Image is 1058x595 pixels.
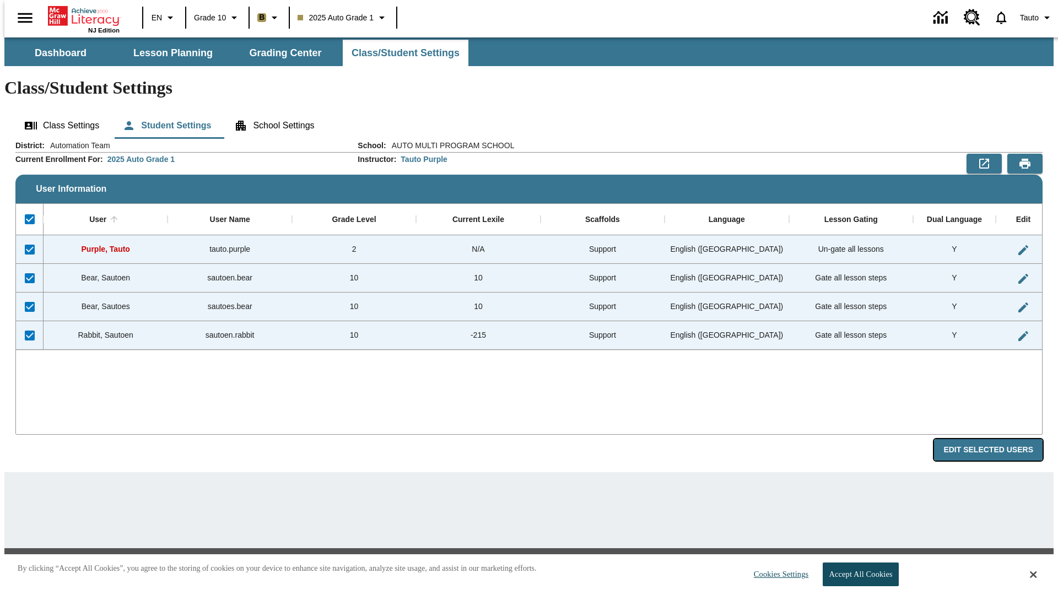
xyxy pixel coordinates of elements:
[168,293,292,321] div: sautoes.bear
[15,112,1043,139] div: Class/Student Settings
[114,112,220,139] button: Student Settings
[416,235,540,264] div: N/A
[88,27,120,34] span: NJ Edition
[81,273,130,282] span: Bear, Sautoen
[210,215,250,225] div: User Name
[665,293,789,321] div: English (US)
[6,40,116,66] button: Dashboard
[292,235,416,264] div: 2
[789,235,913,264] div: Un-gate all lessons
[48,5,120,27] a: Home
[358,155,396,164] h2: Instructor :
[107,154,175,165] div: 2025 Auto Grade 1
[541,235,665,264] div: Support
[665,235,789,264] div: English (US)
[934,439,1043,461] button: Edit Selected Users
[292,264,416,293] div: 10
[401,154,447,165] div: Tauto Purple
[789,293,913,321] div: Gate all lesson steps
[18,563,537,574] p: By clicking “Accept All Cookies”, you agree to the storing of cookies on your device to enhance s...
[709,215,745,225] div: Language
[416,293,540,321] div: 10
[78,331,133,339] span: Rabbit, Sautoen
[585,215,620,225] div: Scaffolds
[1007,154,1043,174] button: Print Preview
[1020,12,1039,24] span: Tauto
[292,321,416,350] div: 10
[249,47,321,59] span: Grading Center
[541,293,665,321] div: Support
[987,3,1016,32] a: Notifications
[253,8,285,28] button: Boost Class color is light brown. Change class color
[168,264,292,293] div: sautoen.bear
[352,47,460,59] span: Class/Student Settings
[133,47,213,59] span: Lesson Planning
[1012,296,1034,318] button: Edit User
[789,321,913,350] div: Gate all lesson steps
[82,302,130,311] span: Bear, Sautoes
[789,264,913,293] div: Gate all lesson steps
[194,12,226,24] span: Grade 10
[4,78,1054,98] h1: Class/Student Settings
[913,264,996,293] div: Y
[298,12,374,24] span: 2025 Auto Grade 1
[36,184,106,194] span: User Information
[332,215,376,225] div: Grade Level
[89,215,106,225] div: User
[225,112,323,139] button: School Settings
[152,12,162,24] span: EN
[230,40,341,66] button: Grading Center
[15,155,103,164] h2: Current Enrollment For :
[541,264,665,293] div: Support
[293,8,393,28] button: Class: 2025 Auto Grade 1, Select your class
[343,40,468,66] button: Class/Student Settings
[48,4,120,34] div: Home
[541,321,665,350] div: Support
[665,321,789,350] div: English (US)
[35,47,87,59] span: Dashboard
[15,140,1043,461] div: User Information
[1016,215,1030,225] div: Edit
[823,562,898,586] button: Accept All Cookies
[118,40,228,66] button: Lesson Planning
[824,215,878,225] div: Lesson Gating
[1016,8,1058,28] button: Profile/Settings
[744,563,813,586] button: Cookies Settings
[1012,325,1034,347] button: Edit User
[190,8,245,28] button: Grade: Grade 10, Select a grade
[913,293,996,321] div: Y
[665,264,789,293] div: English (US)
[4,37,1054,66] div: SubNavbar
[168,235,292,264] div: tauto.purple
[452,215,504,225] div: Current Lexile
[416,321,540,350] div: -215
[9,2,41,34] button: Open side menu
[913,321,996,350] div: Y
[927,215,982,225] div: Dual Language
[1030,570,1037,580] button: Close
[147,8,182,28] button: Language: EN, Select a language
[15,112,108,139] button: Class Settings
[82,245,130,253] span: Purple, Tauto
[292,293,416,321] div: 10
[1012,239,1034,261] button: Edit User
[4,40,469,66] div: SubNavbar
[259,10,264,24] span: B
[913,235,996,264] div: Y
[15,141,45,150] h2: District :
[967,154,1002,174] button: Export to CSV
[168,321,292,350] div: sautoen.rabbit
[45,140,110,151] span: Automation Team
[957,3,987,33] a: Resource Center, Will open in new tab
[416,264,540,293] div: 10
[1012,268,1034,290] button: Edit User
[386,140,515,151] span: AUTO MULTI PROGRAM SCHOOL
[358,141,386,150] h2: School :
[927,3,957,33] a: Data Center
